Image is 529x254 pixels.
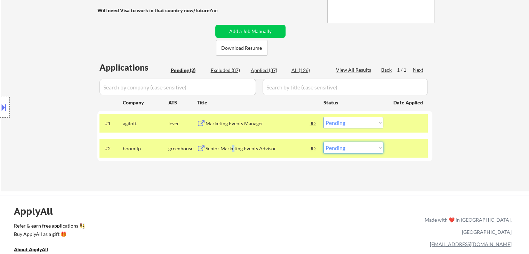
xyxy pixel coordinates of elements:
input: Search by company (case sensitive) [99,79,256,95]
div: All (126) [291,67,326,74]
div: Next [413,66,424,73]
div: no [212,7,232,14]
button: Add a Job Manually [215,25,286,38]
div: agiloft [123,120,168,127]
div: Made with ❤️ in [GEOGRAPHIC_DATA], [GEOGRAPHIC_DATA] [422,214,512,238]
div: JD [310,117,317,129]
u: About ApplyAll [14,246,48,252]
div: 1 / 1 [397,66,413,73]
div: Company [123,99,168,106]
strong: Will need Visa to work in that country now/future?: [97,7,213,13]
div: Senior Marketing Events Advisor [206,145,311,152]
div: greenhouse [168,145,197,152]
div: JD [310,142,317,154]
button: Download Resume [216,40,267,56]
a: Buy ApplyAll as a gift 🎁 [14,231,83,239]
div: Excluded (87) [211,67,246,74]
div: boomilp [123,145,168,152]
div: Applied (37) [251,67,286,74]
div: Back [381,66,392,73]
a: Refer & earn free applications 👯‍♀️ [14,223,279,231]
a: [EMAIL_ADDRESS][DOMAIN_NAME] [430,241,512,247]
div: Applications [99,63,168,72]
div: ATS [168,99,197,106]
div: Status [323,96,383,109]
div: Marketing Events Manager [206,120,311,127]
div: Title [197,99,317,106]
div: Buy ApplyAll as a gift 🎁 [14,232,83,237]
div: View All Results [336,66,373,73]
div: lever [168,120,197,127]
input: Search by title (case sensitive) [263,79,428,95]
div: Pending (2) [171,67,206,74]
div: ApplyAll [14,205,61,217]
div: Date Applied [393,99,424,106]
